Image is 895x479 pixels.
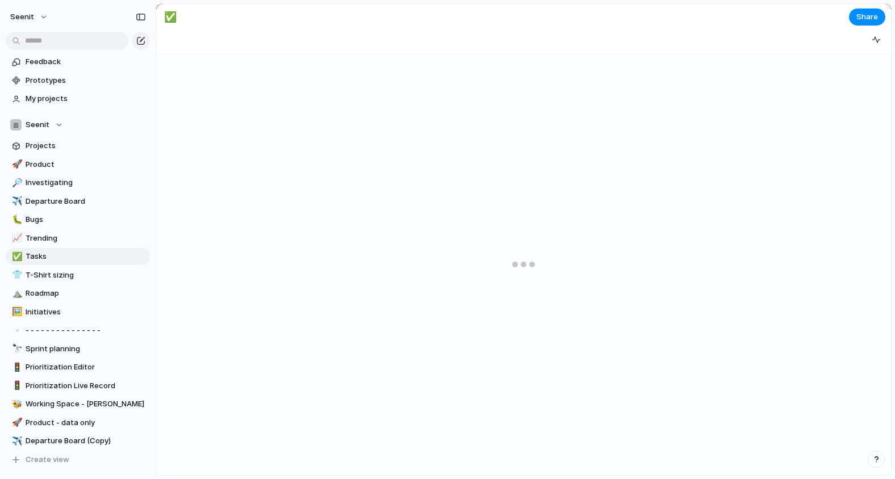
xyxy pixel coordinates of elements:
span: Roadmap [26,288,146,299]
div: 🐛 [12,213,20,226]
a: 🚦Prioritization Live Record [6,377,150,394]
a: Projects [6,137,150,154]
span: Departure Board [26,196,146,207]
button: ▫️ [10,325,22,336]
a: Feedback [6,53,150,70]
a: 📈Trending [6,230,150,247]
button: Seenit [6,116,150,133]
button: ✅ [10,251,22,262]
div: 🚀 [12,158,20,171]
a: 🐛Bugs [6,211,150,228]
span: Product - data only [26,417,146,428]
div: ✅ [164,9,177,24]
a: 🚀Product [6,156,150,173]
span: Share [856,11,878,23]
button: 🚦 [10,380,22,392]
span: Investigating [26,177,146,188]
a: ✈️Departure Board [6,193,150,210]
div: 🚦 [12,379,20,392]
span: Projects [26,140,146,152]
a: 🔭Sprint planning [6,341,150,358]
div: ▫️ [12,324,20,337]
button: 👕 [10,270,22,281]
span: Prioritization Live Record [26,380,146,392]
span: Prototypes [26,75,146,86]
div: ✅ [12,250,20,263]
span: Create view [26,454,69,465]
span: - - - - - - - - - - - - - - - [26,325,146,336]
a: My projects [6,90,150,107]
div: ✈️ [12,435,20,448]
span: Product [26,159,146,170]
span: Bugs [26,214,146,225]
span: Seenit [26,119,49,131]
div: 🖼️ [12,305,20,318]
span: T-Shirt sizing [26,270,146,281]
button: ✈️ [10,435,22,447]
button: 🚀 [10,159,22,170]
span: Departure Board (Copy) [26,435,146,447]
button: 🔎 [10,177,22,188]
span: Working Space - [PERSON_NAME] [26,398,146,410]
div: 🚀 [12,416,20,429]
button: 📈 [10,233,22,244]
span: My projects [26,93,146,104]
button: 🐝 [10,398,22,410]
button: ✅ [161,8,179,26]
button: 🔭 [10,343,22,355]
button: 🚦 [10,362,22,373]
span: Seenit [10,11,34,23]
div: 🚦 [12,361,20,374]
button: Seenit [5,8,54,26]
div: 🔭 [12,342,20,355]
a: 🚦Prioritization Editor [6,359,150,376]
div: 👕 [12,268,20,281]
span: Trending [26,233,146,244]
a: ⛰️Roadmap [6,285,150,302]
span: Sprint planning [26,343,146,355]
button: 🐛 [10,214,22,225]
button: ⛰️ [10,288,22,299]
button: 🚀 [10,417,22,428]
a: ✅Tasks [6,248,150,265]
span: Feedback [26,56,146,68]
a: Prototypes [6,72,150,89]
div: 🔎 [12,177,20,190]
div: ✈️ [12,195,20,208]
a: 🔎Investigating [6,174,150,191]
a: 🚀Product - data only [6,414,150,431]
button: ✈️ [10,196,22,207]
button: Share [849,9,885,26]
span: Initiatives [26,306,146,318]
a: 🐝Working Space - [PERSON_NAME] [6,396,150,413]
a: 🖼️Initiatives [6,304,150,321]
span: Tasks [26,251,146,262]
button: 🖼️ [10,306,22,318]
div: ⛰️ [12,287,20,300]
a: 👕T-Shirt sizing [6,267,150,284]
div: 📈 [12,232,20,245]
a: ▫️- - - - - - - - - - - - - - - [6,322,150,339]
div: 🐝 [12,398,20,411]
a: ✈️Departure Board (Copy) [6,432,150,449]
button: Create view [6,451,150,468]
span: Prioritization Editor [26,362,146,373]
